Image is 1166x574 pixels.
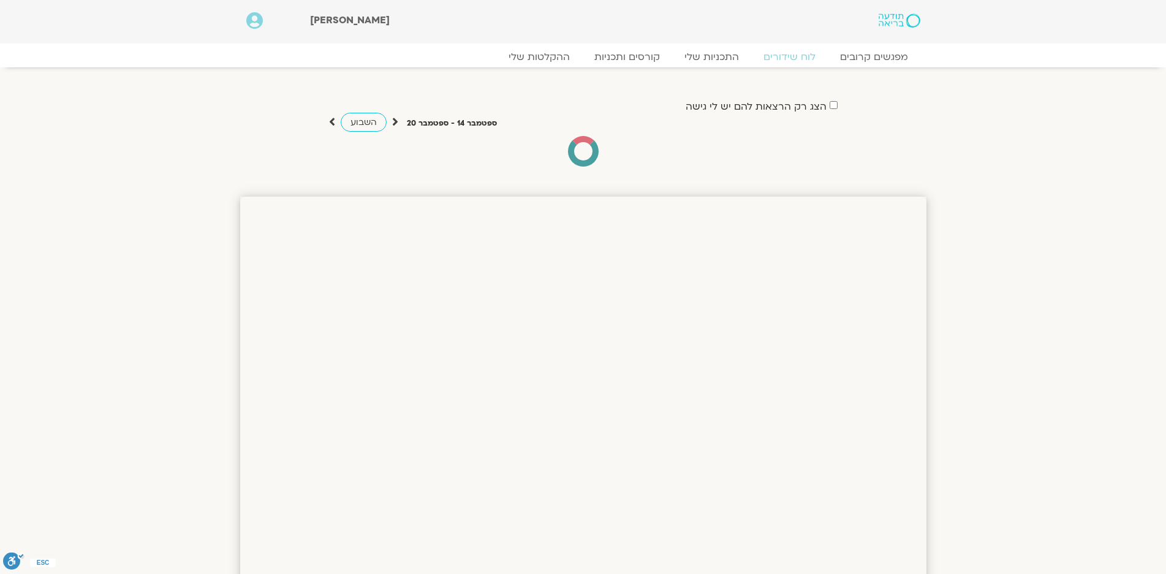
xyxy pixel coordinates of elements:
a: מפגשים קרובים [828,51,920,63]
a: השבוע [341,113,387,132]
a: ההקלטות שלי [496,51,582,63]
nav: Menu [246,51,920,63]
a: קורסים ותכניות [582,51,672,63]
a: התכניות שלי [672,51,751,63]
span: [PERSON_NAME] [310,13,390,27]
span: השבוע [350,116,377,128]
a: לוח שידורים [751,51,828,63]
p: ספטמבר 14 - ספטמבר 20 [407,117,497,130]
label: הצג רק הרצאות להם יש לי גישה [686,101,827,112]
